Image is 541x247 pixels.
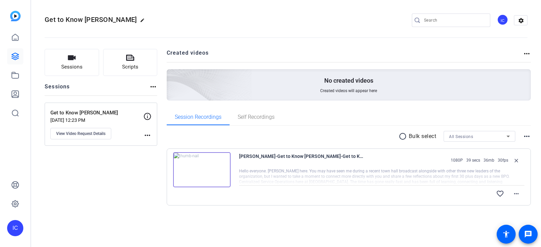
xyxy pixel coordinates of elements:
span: Scripts [122,63,138,71]
button: View Video Request Details [50,128,111,139]
mat-icon: accessibility [502,230,510,238]
p: Get to Know [PERSON_NAME] [50,109,143,117]
mat-icon: more_horiz [149,83,157,91]
span: Created videos will appear here [320,88,377,93]
div: IC [7,220,23,236]
p: Bulk select [409,132,437,140]
span: Self Recordings [238,114,275,120]
button: Scripts [103,49,158,76]
span: Sessions [61,63,83,71]
span: View Video Request Details [56,131,105,136]
span: Session Recordings [175,114,221,120]
h2: Created videos [167,49,523,62]
span: 39 secs [466,158,480,163]
p: [DATE] 12:23 PM [50,117,143,123]
mat-icon: more_horiz [523,132,531,140]
button: Sessions [45,49,99,76]
p: No created videos [324,77,373,85]
span: 36mb [484,158,494,163]
input: Search [424,16,485,24]
span: All Sessions [449,134,473,139]
mat-icon: settings [514,16,528,26]
h2: Sessions [45,83,70,95]
img: blue-gradient.svg [10,11,21,21]
span: 1080P [451,158,463,163]
span: 30fps [498,158,508,163]
div: IC [497,14,508,25]
mat-icon: close [512,156,520,165]
mat-icon: more_horiz [512,190,520,198]
mat-icon: edit [140,18,148,26]
mat-icon: more_horiz [143,131,151,139]
img: Creted videos background [91,2,252,149]
mat-icon: message [524,230,532,238]
mat-icon: more_horiz [523,50,531,58]
span: Get to Know [PERSON_NAME] [45,16,137,24]
ngx-avatar: Indy Comms [497,14,509,26]
mat-icon: radio_button_unchecked [399,132,409,140]
mat-icon: favorite_border [496,190,504,198]
span: [PERSON_NAME]-Get to Know [PERSON_NAME]-Get to Know [PERSON_NAME]-1757939677302-webcam [239,152,364,168]
img: thumb-nail [173,152,231,187]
